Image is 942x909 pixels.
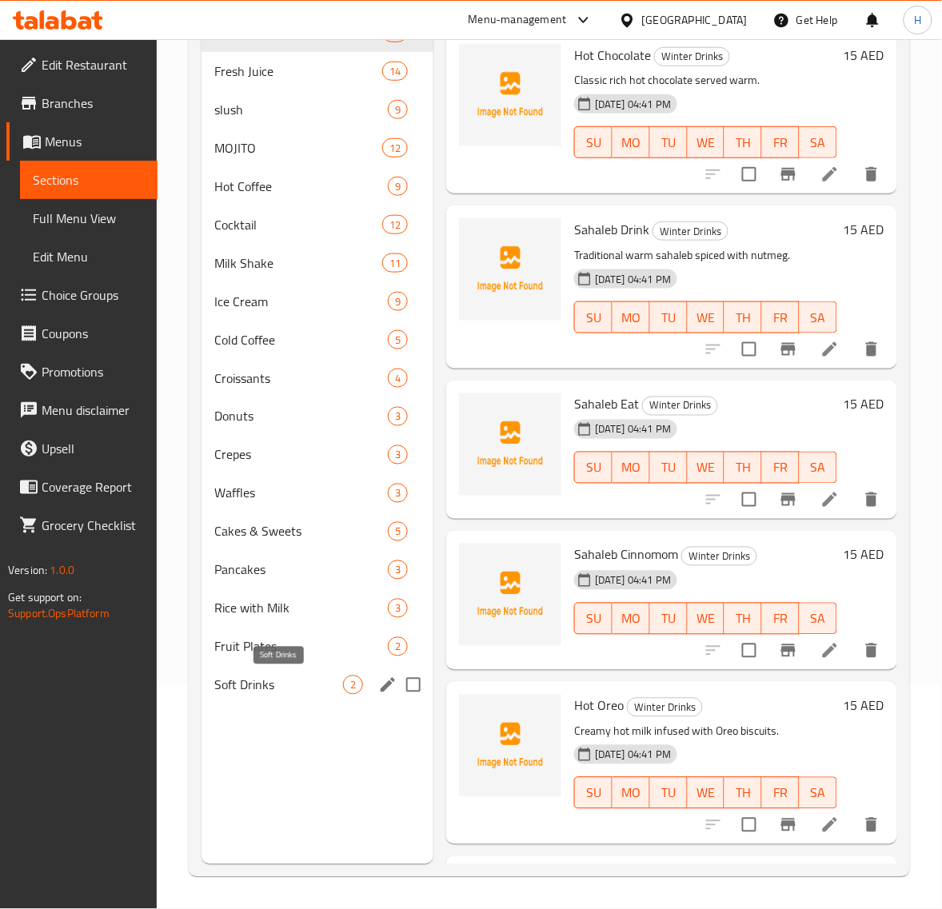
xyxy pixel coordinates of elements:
div: Fruit Plates2 [202,628,433,666]
span: Hot Chocolate [574,43,651,67]
span: TU [657,608,681,631]
span: Crepes [214,445,388,464]
button: TH [724,452,762,484]
h6: 15 AED [844,218,884,241]
img: Hot Oreo [459,695,561,797]
span: 3 [389,448,407,463]
span: Croissants [214,369,388,388]
button: Branch-specific-item [769,330,808,369]
span: Edit Restaurant [42,55,145,74]
button: MO [613,126,650,158]
span: TH [731,608,756,631]
span: Sections [33,170,145,189]
button: WE [688,603,725,635]
a: Coverage Report [6,468,158,506]
span: Sahaleb Eat [574,393,639,417]
span: Select to update [732,333,766,366]
div: Winter Drinks [654,47,730,66]
span: SU [581,782,606,805]
div: items [388,484,408,503]
div: Winter Drinks [627,698,703,717]
span: 12 [383,141,407,156]
span: Ice Cream [214,292,388,311]
span: [DATE] 04:41 PM [589,422,677,437]
div: [GEOGRAPHIC_DATA] [642,11,748,29]
a: Menus [6,122,158,161]
div: items [382,215,408,234]
button: SU [574,301,613,333]
span: 3 [389,486,407,501]
span: Version: [8,560,47,580]
span: TU [657,456,681,480]
span: Select to update [732,634,766,668]
div: items [388,407,408,426]
span: TH [731,456,756,480]
button: delete [852,806,891,844]
button: SA [800,603,837,635]
a: Edit menu item [820,641,840,660]
div: items [388,330,408,349]
a: Edit menu item [820,340,840,359]
span: Fresh Juice [214,62,382,81]
button: TH [724,777,762,809]
button: SA [800,301,837,333]
span: TH [731,131,756,154]
span: Promotions [42,362,145,381]
button: Branch-specific-item [769,632,808,670]
p: Creamy hot milk infused with Oreo biscuits. [574,722,837,742]
button: FR [762,777,800,809]
div: Soft Drinks2edit [202,666,433,704]
a: Edit Restaurant [6,46,158,84]
span: Winter Drinks [643,397,717,415]
a: Edit menu item [820,815,840,835]
div: Crepes3 [202,436,433,474]
span: WE [694,131,719,154]
span: Donuts [214,407,388,426]
div: items [388,599,408,618]
span: 3 [389,409,407,425]
nav: Menu sections [202,7,433,711]
a: Grocery Checklist [6,506,158,544]
span: Menus [45,132,145,151]
span: Coupons [42,324,145,343]
div: slush9 [202,90,433,129]
div: Winter Drinks [681,547,757,566]
button: SA [800,777,837,809]
span: TH [731,782,756,805]
span: Branches [42,94,145,113]
span: SA [806,131,831,154]
span: WE [694,782,719,805]
button: TU [650,777,688,809]
span: SU [581,131,606,154]
span: FR [768,131,793,154]
button: TH [724,301,762,333]
img: Hot Chocolate [459,44,561,146]
h6: 15 AED [844,393,884,416]
button: WE [688,452,725,484]
div: Cocktail [214,215,382,234]
span: 2 [389,640,407,655]
span: FR [768,782,793,805]
span: slush [214,100,388,119]
div: Waffles [214,484,388,503]
span: 12 [383,217,407,233]
button: SU [574,777,613,809]
span: WE [694,306,719,329]
button: edit [376,673,400,697]
button: FR [762,603,800,635]
span: SU [581,306,606,329]
span: SA [806,608,831,631]
div: MOJITO12 [202,129,433,167]
span: [DATE] 04:41 PM [589,573,677,588]
span: WE [694,456,719,480]
button: MO [613,301,650,333]
a: Promotions [6,353,158,391]
button: SU [574,603,613,635]
span: Winter Drinks [655,47,729,66]
span: 5 [389,333,407,348]
span: TU [657,306,681,329]
span: SA [806,306,831,329]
